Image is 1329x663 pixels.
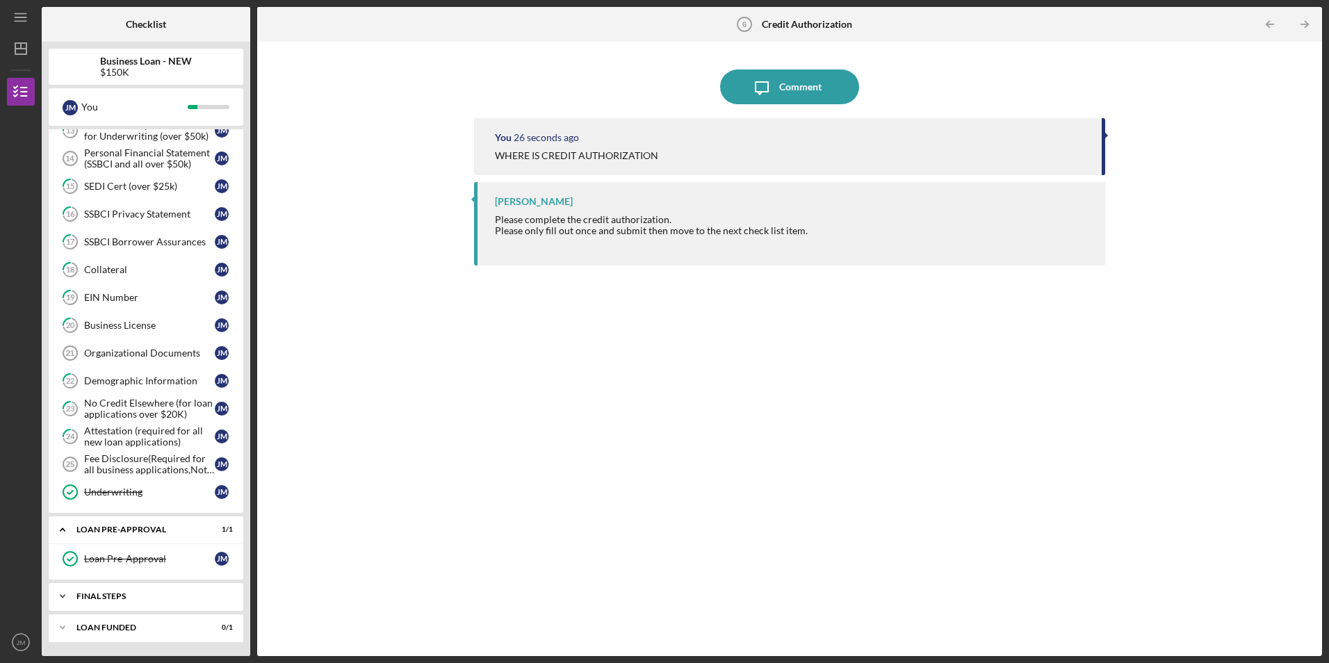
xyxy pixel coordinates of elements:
div: J M [215,207,229,221]
div: Personal Financial Statement (SSBCI and all over $50k) [84,147,215,170]
a: 18CollateralJM [56,256,236,284]
a: 20Business LicenseJM [56,311,236,339]
div: [PERSON_NAME] [495,196,573,207]
div: J M [215,318,229,332]
div: Please only fill out once and submit then move to the next check list item. [495,225,808,236]
tspan: 13 [66,126,74,136]
tspan: 17 [66,238,75,247]
div: J M [215,179,229,193]
a: 22Demographic InformationJM [56,367,236,395]
div: J M [215,485,229,499]
b: Checklist [126,19,166,30]
a: Loan Pre-ApprovalJM [56,545,236,573]
div: LOAN PRE-APPROVAL [76,525,198,534]
button: Comment [720,69,859,104]
div: Fee Disclosure(Required for all business applications,Not needed for Contractor loans) [84,453,215,475]
div: Loan Pre-Approval [84,553,215,564]
div: J M [215,124,229,138]
b: Credit Authorization [762,19,852,30]
tspan: 23 [66,404,74,414]
div: $150K [100,67,192,78]
div: 1 / 1 [208,525,233,534]
time: 2025-08-22 21:46 [514,132,579,143]
div: No Credit Elsewhere (for loan applications over $20K) [84,398,215,420]
div: J M [215,429,229,443]
tspan: 18 [66,265,74,275]
div: J M [215,346,229,360]
div: J M [215,552,229,566]
tspan: 14 [65,154,74,163]
a: 24Attestation (required for all new loan applications)JM [56,423,236,450]
a: 19EIN NumberJM [56,284,236,311]
div: J M [215,152,229,165]
div: J M [215,235,229,249]
div: FINAL STEPS [76,592,226,600]
a: 13Brief Summary of Info Needed for Underwriting (over $50k)JM [56,117,236,145]
tspan: 19 [66,293,75,302]
div: J M [215,290,229,304]
div: SSBCI Borrower Assurances [84,236,215,247]
div: 0 / 1 [208,623,233,632]
a: UnderwritingJM [56,478,236,506]
a: 14Personal Financial Statement (SSBCI and all over $50k)JM [56,145,236,172]
div: EIN Number [84,292,215,303]
div: Please complete the credit authorization. [495,214,808,247]
a: 23No Credit Elsewhere (for loan applications over $20K)JM [56,395,236,423]
text: JM [17,639,26,646]
div: Organizational Documents [84,347,215,359]
div: WHERE IS CREDIT AUTHORIZATION [495,150,658,161]
div: You [81,95,188,119]
tspan: 6 [742,20,747,28]
b: Business Loan - NEW [100,56,192,67]
div: Attestation (required for all new loan applications) [84,425,215,448]
div: Business License [84,320,215,331]
a: 16SSBCI Privacy StatementJM [56,200,236,228]
div: You [495,132,512,143]
div: SEDI Cert (over $25k) [84,181,215,192]
a: 25Fee Disclosure(Required for all business applications,Not needed for Contractor loans)JM [56,450,236,478]
div: SSBCI Privacy Statement [84,208,215,220]
div: Collateral [84,264,215,275]
tspan: 25 [66,460,74,468]
a: 21Organizational DocumentsJM [56,339,236,367]
tspan: 20 [66,321,75,330]
tspan: 15 [66,182,74,191]
div: J M [63,100,78,115]
div: Comment [779,69,822,104]
tspan: 16 [66,210,75,219]
div: Underwriting [84,486,215,498]
tspan: 24 [66,432,75,441]
div: J M [215,457,229,471]
div: LOAN FUNDED [76,623,198,632]
tspan: 22 [66,377,74,386]
tspan: 21 [66,349,74,357]
div: J M [215,263,229,277]
a: 15SEDI Cert (over $25k)JM [56,172,236,200]
div: J M [215,374,229,388]
button: JM [7,628,35,656]
div: J M [215,402,229,416]
div: Brief Summary of Info Needed for Underwriting (over $50k) [84,120,215,142]
div: Demographic Information [84,375,215,386]
a: 17SSBCI Borrower AssurancesJM [56,228,236,256]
